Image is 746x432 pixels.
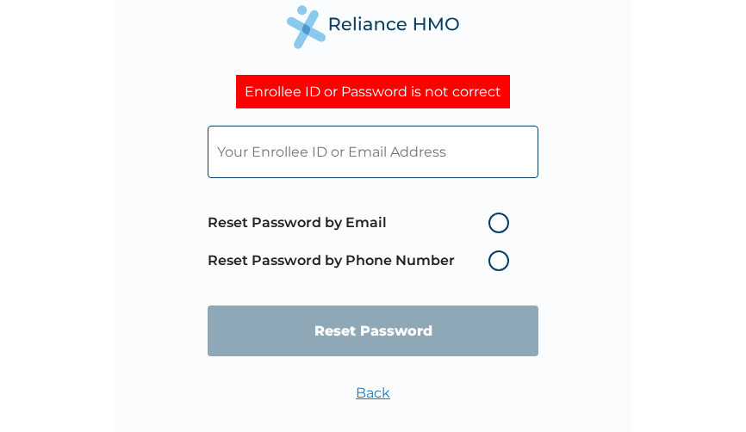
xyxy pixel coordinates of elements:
div: Enrollee ID or Password is not correct [236,75,510,108]
img: Reliance Health's Logo [287,5,459,49]
label: Reset Password by Email [208,213,518,233]
span: Password reset method [208,204,518,280]
label: Reset Password by Phone Number [208,250,518,271]
a: Back [356,385,390,401]
input: Reset Password [208,305,538,356]
input: Your Enrollee ID or Email Address [208,126,538,178]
